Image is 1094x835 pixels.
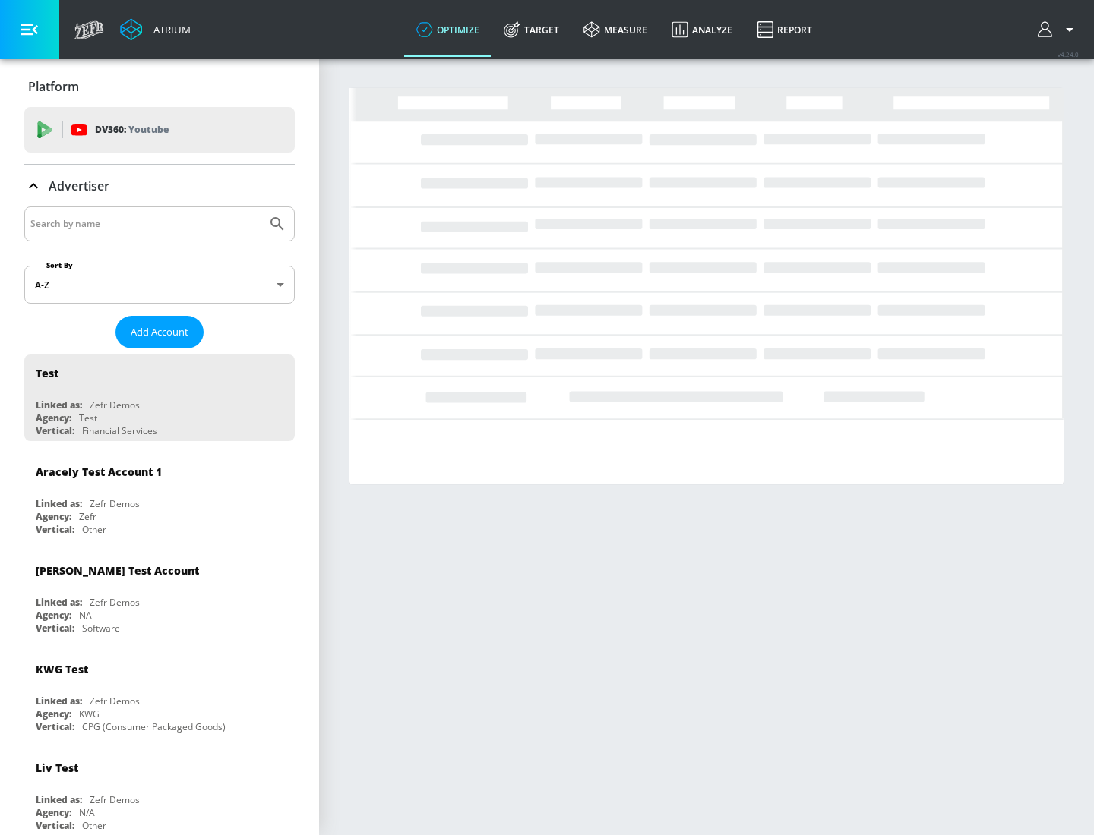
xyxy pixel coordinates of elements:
[24,552,295,638] div: [PERSON_NAME] Test AccountLinked as:Zefr DemosAgency:NAVertical:Software
[36,596,82,609] div: Linked as:
[82,720,226,733] div: CPG (Consumer Packaged Goods)
[79,510,96,523] div: Zefr
[659,2,745,57] a: Analyze
[24,354,295,441] div: TestLinked as:Zefr DemosAgency:TestVertical:Financial Services
[24,107,295,153] div: DV360: Youtube
[36,609,71,622] div: Agency:
[571,2,659,57] a: measure
[95,121,169,138] p: DV360:
[36,497,82,510] div: Linked as:
[82,819,106,832] div: Other
[131,323,188,341] span: Add Account
[36,793,82,806] div: Linked as:
[90,596,140,609] div: Zefr Demos
[24,453,295,540] div: Aracely Test Account 1Linked as:Zefr DemosAgency:ZefrVertical:Other
[82,523,106,536] div: Other
[36,366,58,380] div: Test
[82,622,120,635] div: Software
[404,2,492,57] a: optimize
[36,707,71,720] div: Agency:
[147,23,191,36] div: Atrium
[28,78,79,95] p: Platform
[36,806,71,819] div: Agency:
[120,18,191,41] a: Atrium
[79,806,95,819] div: N/A
[24,165,295,207] div: Advertiser
[90,695,140,707] div: Zefr Demos
[115,316,204,348] button: Add Account
[36,720,74,733] div: Vertical:
[36,523,74,536] div: Vertical:
[36,622,74,635] div: Vertical:
[745,2,824,57] a: Report
[43,260,76,270] label: Sort By
[79,411,97,424] div: Test
[36,563,199,578] div: [PERSON_NAME] Test Account
[24,266,295,304] div: A-Z
[82,424,157,437] div: Financial Services
[36,510,71,523] div: Agency:
[24,65,295,108] div: Platform
[24,651,295,737] div: KWG TestLinked as:Zefr DemosAgency:KWGVertical:CPG (Consumer Packaged Goods)
[30,214,261,234] input: Search by name
[36,761,78,775] div: Liv Test
[36,465,162,479] div: Aracely Test Account 1
[128,121,169,137] p: Youtube
[1058,50,1079,58] span: v 4.24.0
[36,424,74,437] div: Vertical:
[36,819,74,832] div: Vertical:
[79,707,100,720] div: KWG
[90,399,140,411] div: Zefr Demos
[90,793,140,806] div: Zefr Demos
[36,399,82,411] div: Linked as:
[49,178,109,194] p: Advertiser
[36,695,82,707] div: Linked as:
[492,2,571,57] a: Target
[79,609,92,622] div: NA
[90,497,140,510] div: Zefr Demos
[36,411,71,424] div: Agency:
[36,662,88,676] div: KWG Test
